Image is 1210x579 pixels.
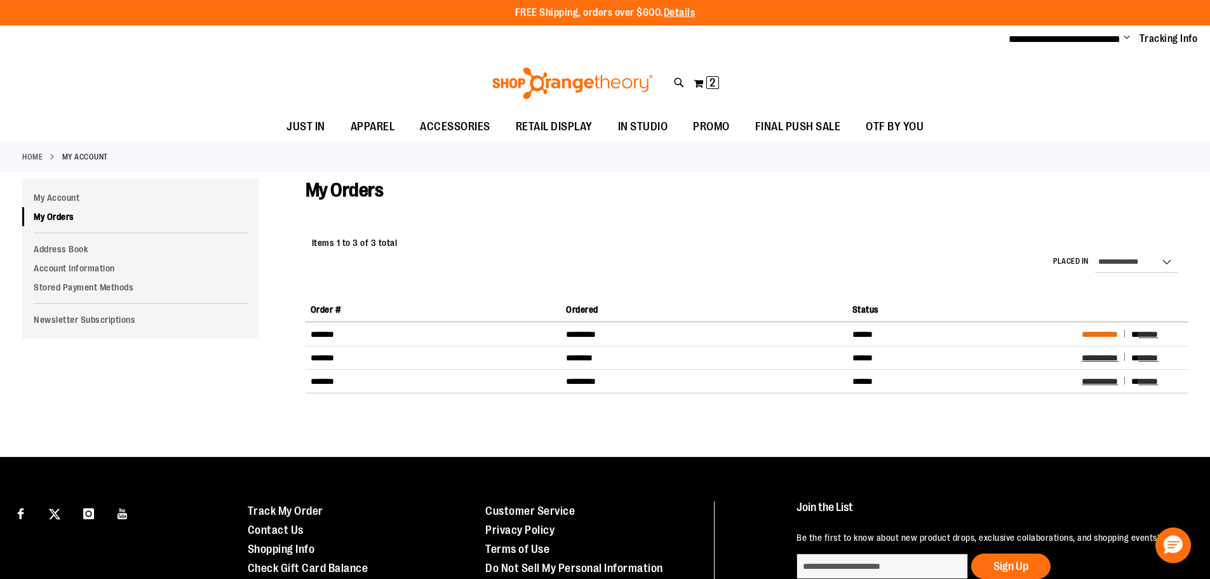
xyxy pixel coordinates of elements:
[485,562,663,575] a: Do Not Sell My Personal Information
[709,76,715,89] span: 2
[22,259,259,278] a: Account Information
[485,505,575,517] a: Customer Service
[971,554,1051,579] button: Sign Up
[1155,528,1191,563] button: Hello, have a question? Let’s chat.
[618,112,668,141] span: IN STUDIO
[248,524,304,536] a: Contact Us
[312,238,398,248] span: Items 1 to 3 of 3 total
[420,112,490,141] span: ACCESSORIES
[248,562,368,575] a: Check Gift Card Balance
[515,6,696,20] p: FREE Shipping, orders over $600.
[22,151,43,163] a: Home
[112,501,134,524] a: Visit our Youtube page
[306,298,561,322] th: Order #
[853,112,936,142] a: OTF BY YOU
[755,112,841,141] span: FINAL PUSH SALE
[485,543,549,555] a: Terms of Use
[22,310,259,329] a: Newsletter Subscriptions
[1053,256,1089,267] label: Placed in
[993,560,1028,573] span: Sign Up
[516,112,593,141] span: RETAIL DISPLAY
[490,67,655,99] img: Shop Orangetheory
[561,298,847,322] th: Ordered
[693,112,730,141] span: PROMO
[274,112,338,142] a: JUST IN
[77,501,100,524] a: Visit our Instagram page
[605,112,681,142] a: IN STUDIO
[503,112,605,142] a: RETAIL DISPLAY
[248,505,323,517] a: Track My Order
[797,554,968,579] input: enter email
[1124,32,1130,45] button: Account menu
[22,278,259,297] a: Stored Payment Methods
[847,298,1077,322] th: Status
[22,207,259,226] a: My Orders
[680,112,743,142] a: PROMO
[22,188,259,207] a: My Account
[664,7,696,18] a: Details
[248,543,315,555] a: Shopping Info
[22,240,259,259] a: Address Book
[407,112,503,142] a: ACCESSORIES
[10,501,32,524] a: Visit our Facebook page
[49,508,60,520] img: Twitter
[338,112,408,142] a: APPAREL
[62,151,108,163] strong: My Account
[743,112,854,142] a: FINAL PUSH SALE
[797,531,1181,544] p: Be the first to know about new product drops, exclusive collaborations, and shopping events!
[44,501,66,524] a: Visit our X page
[1139,32,1198,46] a: Tracking Info
[797,501,1181,525] h4: Join the List
[485,524,555,536] a: Privacy Policy
[866,112,924,141] span: OTF BY YOU
[351,112,395,141] span: APPAREL
[286,112,325,141] span: JUST IN
[306,179,384,201] span: My Orders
